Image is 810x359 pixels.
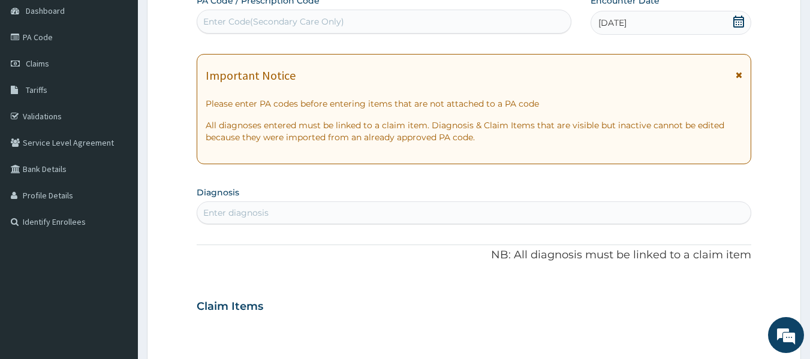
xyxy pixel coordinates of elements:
[203,207,269,219] div: Enter diagnosis
[6,235,228,277] textarea: Type your message and hit 'Enter'
[206,98,743,110] p: Please enter PA codes before entering items that are not attached to a PA code
[203,16,344,28] div: Enter Code(Secondary Care Only)
[26,85,47,95] span: Tariffs
[197,6,225,35] div: Minimize live chat window
[206,69,296,82] h1: Important Notice
[197,300,263,313] h3: Claim Items
[70,105,165,226] span: We're online!
[62,67,201,83] div: Chat with us now
[26,5,65,16] span: Dashboard
[22,60,49,90] img: d_794563401_company_1708531726252_794563401
[206,119,743,143] p: All diagnoses entered must be linked to a claim item. Diagnosis & Claim Items that are visible bu...
[598,17,627,29] span: [DATE]
[26,58,49,69] span: Claims
[197,186,239,198] label: Diagnosis
[197,248,752,263] p: NB: All diagnosis must be linked to a claim item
